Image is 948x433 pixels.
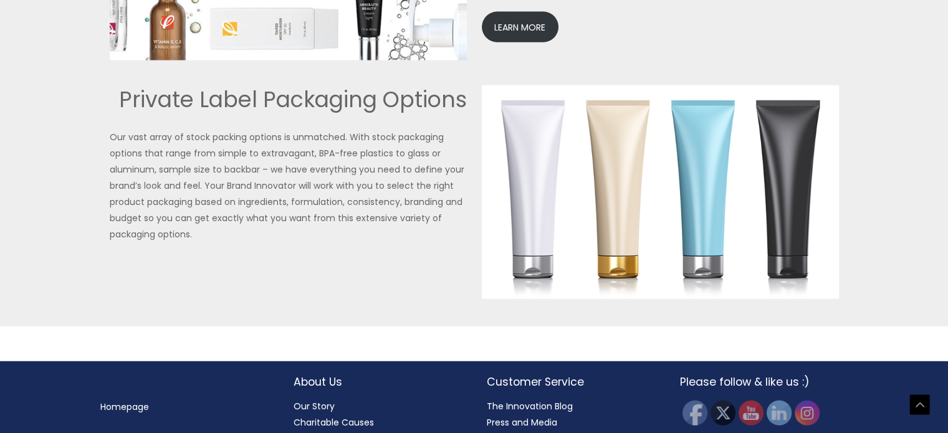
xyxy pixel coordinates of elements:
h2: Please follow & like us :) [680,374,848,390]
a: Our Story [294,400,335,412]
h2: Private Label Packaging Options [110,85,467,114]
a: Charitable Causes [294,416,374,429]
a: Homepage [100,401,149,413]
p: Our vast array of stock packing options is unmatched. With stock packaging options that range fro... [110,129,467,242]
a: LEARN MORE [482,12,558,42]
img: Twitter [711,401,735,426]
img: Private Label Packaging Options Image featuring some skin care packaging tubes of assorted colors [482,85,839,300]
a: The Innovation Blog [487,400,573,412]
nav: Menu [100,399,269,415]
h2: About Us [294,374,462,390]
img: Facebook [682,401,707,426]
h2: Customer Service [487,374,655,390]
a: Press and Media [487,416,557,429]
